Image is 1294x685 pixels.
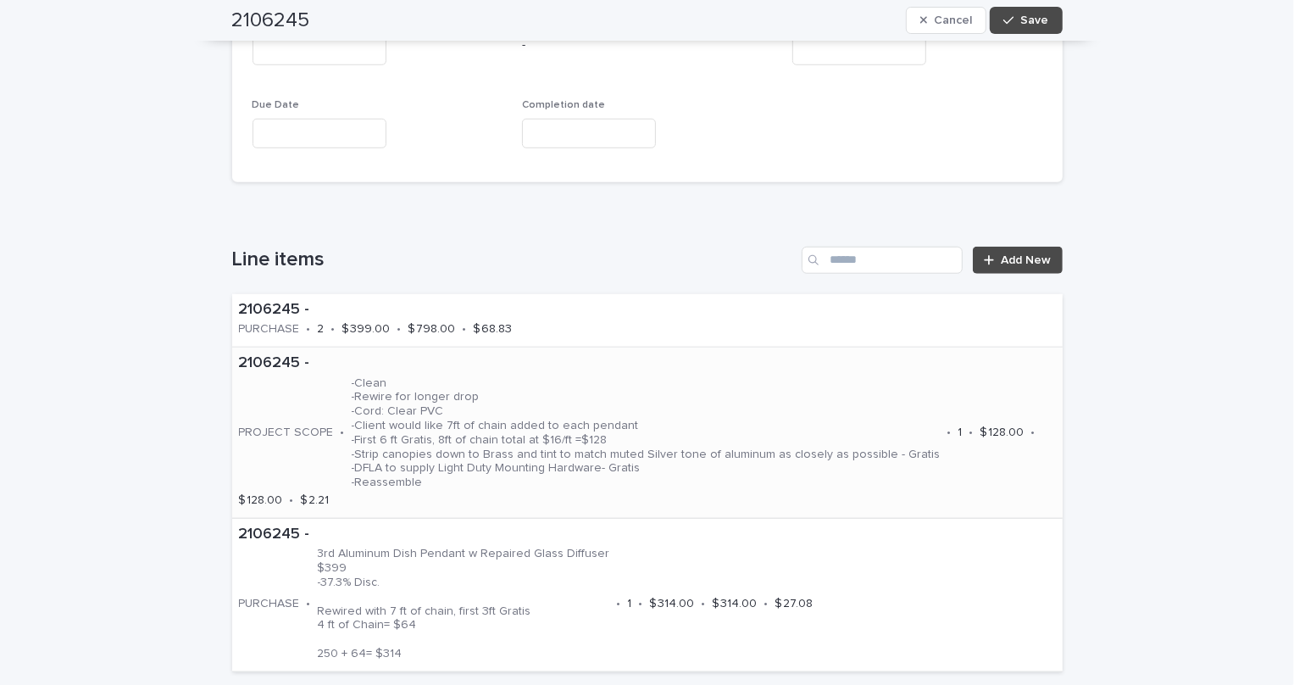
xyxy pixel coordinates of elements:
span: Cancel [934,14,972,26]
p: • [702,597,706,611]
p: -Clean -Rewire for longer drop -Cord: Clear PVC -Client would like 7ft of chain added to each pen... [352,376,941,490]
p: $ 314.00 [650,597,695,611]
button: Cancel [906,7,987,34]
p: $ 798.00 [408,322,456,337]
p: 1 [628,597,632,611]
p: $ 68.83 [474,322,513,337]
a: 2106245 -PURCHASE•2•$ 399.00•$ 798.00•$ 68.83 [232,294,1063,348]
p: $ 314.00 [713,597,758,611]
p: 2106245 - [239,301,584,320]
p: 1 [958,426,963,440]
p: • [307,322,311,337]
p: • [969,426,974,440]
p: $ 399.00 [342,322,391,337]
p: 3rd Aluminum Dish Pendant w Repaired Glass Diffuser $399 -37.3% Disc. Rewired with 7 ft of chain,... [318,547,610,660]
p: 2 [318,322,325,337]
p: - [522,36,772,54]
p: • [639,597,643,611]
h1: Line items [232,248,796,272]
button: Save [990,7,1062,34]
p: • [307,597,311,611]
a: Add New [973,247,1062,274]
p: • [290,493,294,508]
p: • [463,322,467,337]
p: PROJECT SCOPE [239,426,334,440]
p: • [764,597,769,611]
p: $ 2.21 [301,493,330,508]
p: • [617,597,621,611]
a: 2106245 -PROJECT SCOPE•-Clean -Rewire for longer drop -Cord: Clear PVC -Client would like 7ft of ... [232,348,1063,519]
p: $ 27.08 [775,597,814,611]
p: • [397,322,402,337]
input: Search [802,247,963,274]
p: $ 128.00 [239,493,283,508]
p: • [341,426,345,440]
a: 2106245 -PURCHASE•3rd Aluminum Dish Pendant w Repaired Glass Diffuser $399 -37.3% Disc. Rewired w... [232,519,1063,672]
p: • [1031,426,1036,440]
span: Add New [1002,254,1052,266]
p: 2106245 - [239,526,885,544]
span: Completion date [522,100,605,110]
span: Due Date [253,100,300,110]
p: $ 128.00 [980,426,1025,440]
p: 2106245 - [239,354,1056,373]
span: Save [1021,14,1049,26]
p: • [331,322,336,337]
h2: 2106245 [232,8,310,33]
p: • [947,426,952,440]
p: PURCHASE [239,597,300,611]
p: PURCHASE [239,322,300,337]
